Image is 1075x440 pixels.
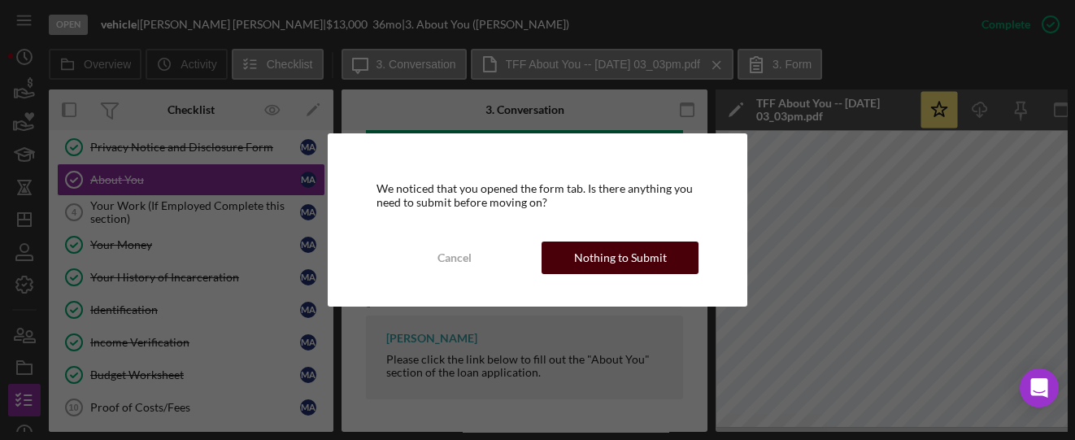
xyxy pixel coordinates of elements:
button: Cancel [376,242,533,274]
div: Open Intercom Messenger [1020,368,1059,407]
button: Nothing to Submit [542,242,699,274]
div: Nothing to Submit [574,242,667,274]
div: We noticed that you opened the form tab. Is there anything you need to submit before moving on? [376,182,699,208]
div: Cancel [437,242,472,274]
